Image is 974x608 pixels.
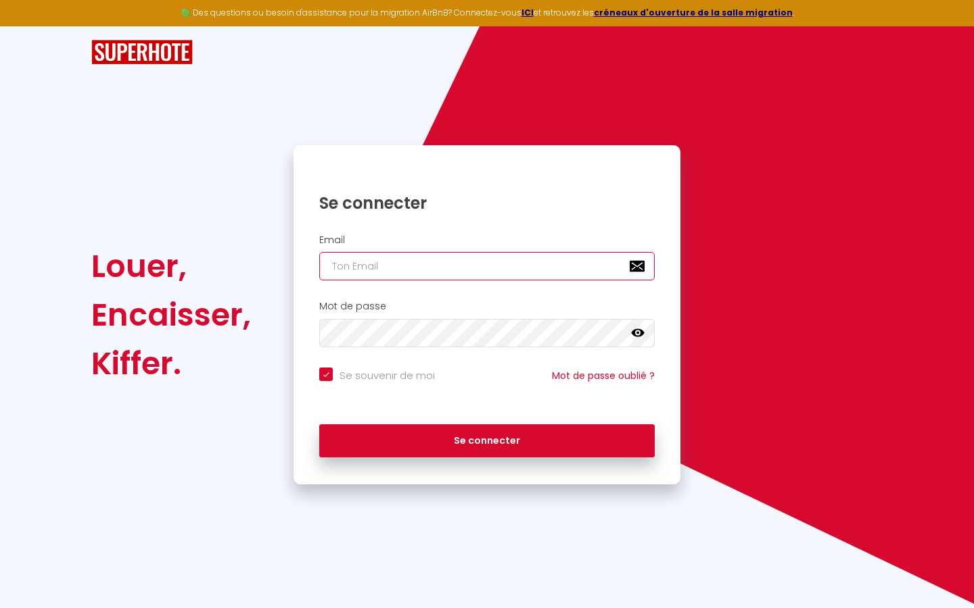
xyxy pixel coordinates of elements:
[319,234,655,246] h2: Email
[319,193,655,213] h1: Se connecter
[91,290,251,339] div: Encaisser,
[319,252,655,280] input: Ton Email
[91,339,251,388] div: Kiffer.
[91,40,193,65] img: SuperHote logo
[11,5,51,46] button: Ouvrir le widget de chat LiveChat
[552,369,655,382] a: Mot de passe oublié ?
[594,7,793,18] a: créneaux d'ouverture de la salle migration
[521,7,534,18] a: ICI
[91,242,251,290] div: Louer,
[319,424,655,458] button: Se connecter
[319,301,655,312] h2: Mot de passe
